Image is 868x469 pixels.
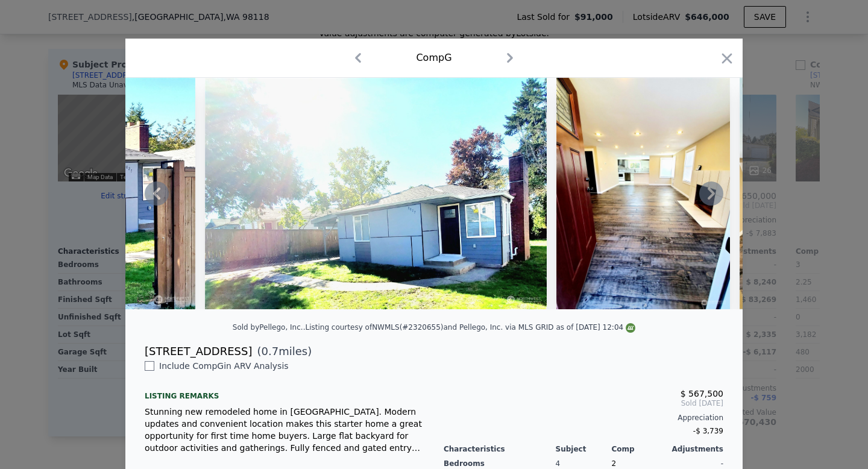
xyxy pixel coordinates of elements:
[416,51,451,65] div: Comp G
[681,389,723,398] span: $ 567,500
[233,323,306,332] div: Sold by Pellego, Inc. .
[145,406,424,454] div: Stunning new remodeled home in [GEOGRAPHIC_DATA]. Modern updates and convenient location makes th...
[444,444,556,454] div: Characteristics
[145,382,424,401] div: Listing remarks
[626,323,635,333] img: NWMLS Logo
[667,444,723,454] div: Adjustments
[305,323,635,332] div: Listing courtesy of NWMLS (#2320655) and Pellego, Inc. via MLS GRID as of [DATE] 12:04
[262,345,279,357] span: 0.7
[252,343,312,360] span: ( miles)
[611,459,616,468] span: 2
[205,78,547,309] img: Property Img
[154,361,294,371] span: Include Comp G in ARV Analysis
[693,427,723,435] span: -$ 3,739
[556,78,730,309] img: Property Img
[145,343,252,360] div: [STREET_ADDRESS]
[556,444,612,454] div: Subject
[444,398,723,408] span: Sold [DATE]
[611,444,667,454] div: Comp
[444,413,723,423] div: Appreciation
